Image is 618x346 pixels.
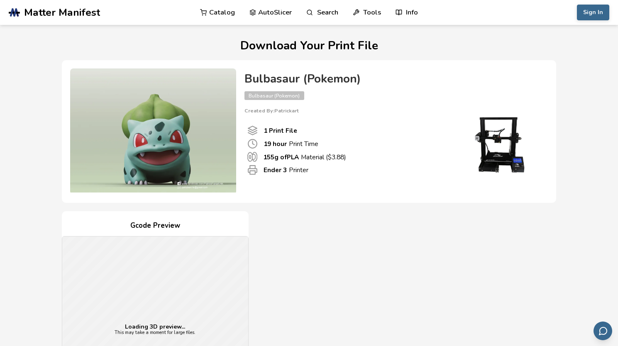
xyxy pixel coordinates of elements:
[115,324,195,330] p: Loading 3D preview...
[457,114,540,176] img: Printer
[264,139,287,148] b: 19 hour
[62,39,556,52] h1: Download Your Print File
[264,166,287,174] b: Ender 3
[247,125,258,136] span: Number Of Print files
[247,152,257,162] span: Material Used
[244,91,304,100] span: Bulbasaur (Pokemon)
[24,7,100,18] span: Matter Manifest
[577,5,609,20] button: Sign In
[247,139,258,149] span: Print Time
[62,219,249,232] h4: Gcode Preview
[264,166,308,174] p: Printer
[115,330,195,336] p: This may take a moment for large files.
[244,108,540,114] p: Created By: Patrickart
[264,126,297,135] b: 1 Print File
[70,68,236,193] img: Product
[264,139,318,148] p: Print Time
[263,153,299,161] b: 155 g of PLA
[247,165,258,175] span: Printer
[244,73,540,85] h4: Bulbasaur (Pokemon)
[594,322,612,340] button: Send feedback via email
[263,153,346,161] p: Material ($ 3.88 )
